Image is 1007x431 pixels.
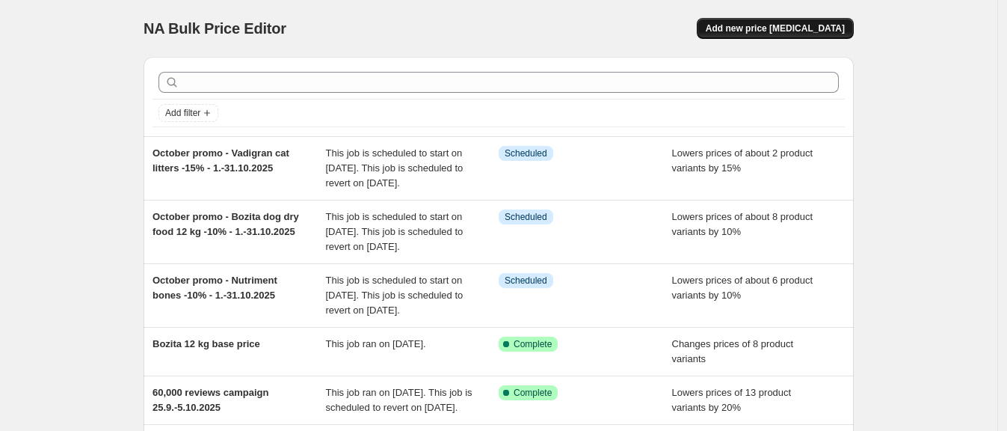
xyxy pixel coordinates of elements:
span: Bozita 12 kg base price [153,338,260,349]
span: This job ran on [DATE]. This job is scheduled to revert on [DATE]. [326,387,472,413]
span: Lowers prices of about 8 product variants by 10% [672,211,813,237]
span: Complete [514,338,552,350]
span: October promo - Vadigran cat litters -15% - 1.-31.10.2025 [153,147,289,174]
span: Add filter [165,107,200,119]
span: Complete [514,387,552,399]
span: October promo - Nutriment bones -10% - 1.-31.10.2025 [153,275,277,301]
span: This job is scheduled to start on [DATE]. This job is scheduled to revert on [DATE]. [326,147,464,189]
span: Lowers prices of about 6 product variants by 10% [672,275,813,301]
span: Lowers prices of 13 product variants by 20% [672,387,792,413]
span: This job is scheduled to start on [DATE]. This job is scheduled to revert on [DATE]. [326,211,464,252]
span: 60,000 reviews campaign 25.9.-5.10.2025 [153,387,268,413]
span: Add new price [MEDICAL_DATA] [706,22,845,34]
span: NA Bulk Price Editor [144,20,286,37]
span: Scheduled [505,211,547,223]
button: Add new price [MEDICAL_DATA] [697,18,854,39]
span: Changes prices of 8 product variants [672,338,794,364]
span: This job is scheduled to start on [DATE]. This job is scheduled to revert on [DATE]. [326,275,464,316]
span: This job ran on [DATE]. [326,338,426,349]
span: October promo - Bozita dog dry food 12 kg -10% - 1.-31.10.2025 [153,211,299,237]
button: Add filter [158,104,218,122]
span: Lowers prices of about 2 product variants by 15% [672,147,813,174]
span: Scheduled [505,147,547,159]
span: Scheduled [505,275,547,287]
